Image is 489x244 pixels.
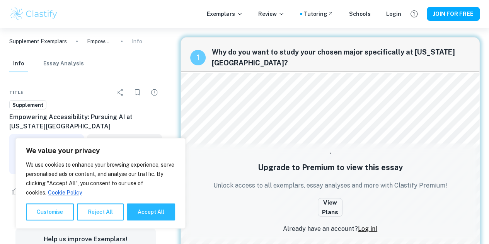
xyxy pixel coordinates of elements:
[9,37,67,46] a: Supplement Exemplars
[48,189,82,196] a: Cookie Policy
[304,10,334,18] a: Tutoring
[22,235,150,244] h6: Help us improve Exemplars!
[15,138,186,229] div: We value your privacy
[147,85,162,100] div: Report issue
[132,37,142,46] p: Info
[77,203,124,220] button: Reject All
[112,85,128,100] div: Share
[349,10,371,18] a: Schools
[258,10,285,18] p: Review
[358,225,377,232] a: Log in!
[427,7,480,21] button: JOIN FOR FREE
[207,10,243,18] p: Exemplars
[212,47,470,68] span: Why do you want to study your chosen major specifically at [US_STATE][GEOGRAPHIC_DATA]?
[127,203,175,220] button: Accept All
[26,160,175,197] p: We use cookies to enhance your browsing experience, serve personalised ads or content, and analys...
[9,113,162,131] h6: Empowering Accessibility: Pursuing AI at [US_STATE][GEOGRAPHIC_DATA]
[9,100,46,110] a: Supplement
[10,101,46,109] span: Supplement
[257,162,402,173] h5: Upgrade to Premium to view this essay
[9,55,28,72] button: Info
[9,6,58,22] img: Clastify logo
[129,85,145,100] div: Bookmark
[318,198,342,217] button: View Plans
[283,224,377,234] p: Already have an account?
[43,55,84,72] button: Essay Analysis
[213,181,447,190] p: Unlock access to all exemplars, essay analyses and more with Clastify Premium!
[9,185,29,197] div: Like
[9,89,24,96] span: Title
[407,7,421,20] button: Help and Feedback
[386,10,401,18] a: Login
[190,50,206,65] div: recipe
[87,37,112,46] p: Empowering Accessibility: Pursuing AI at [US_STATE][GEOGRAPHIC_DATA]
[26,146,175,155] p: We value your privacy
[26,203,74,220] button: Customise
